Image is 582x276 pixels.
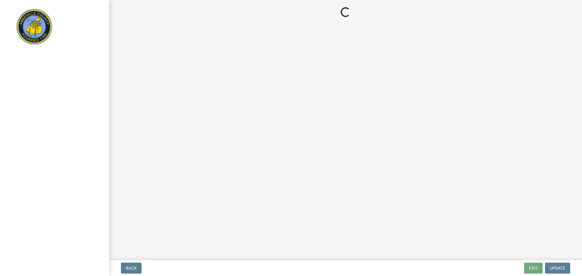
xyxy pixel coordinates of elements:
[524,263,543,274] button: Exit
[550,266,565,271] span: Update
[545,263,570,274] button: Update
[12,6,57,51] img: Abbeville County, South Carolina
[126,266,137,271] span: Back
[121,263,142,274] button: Back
